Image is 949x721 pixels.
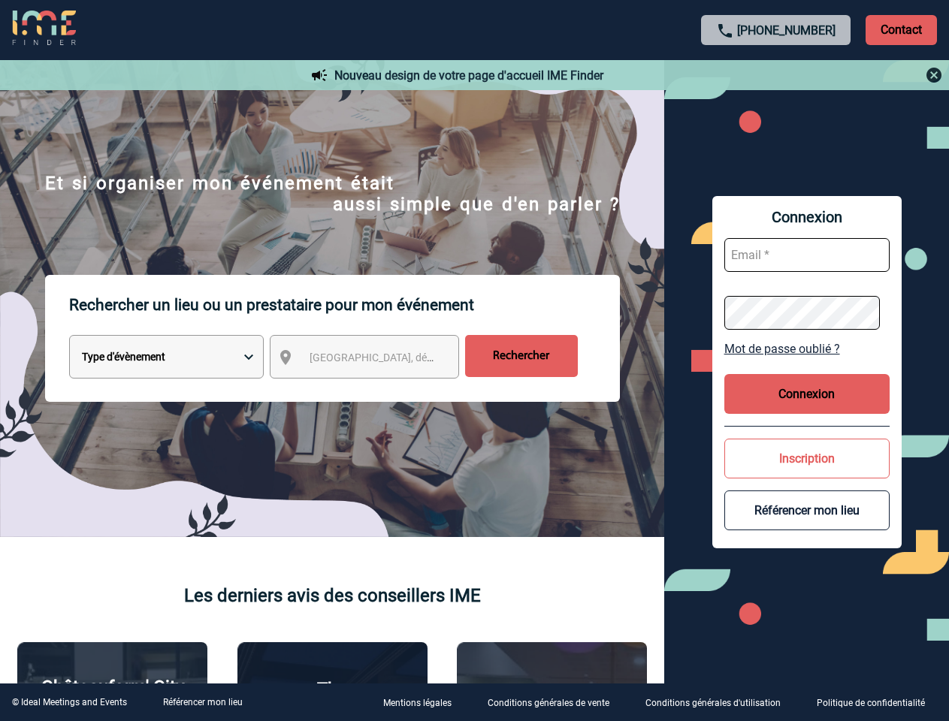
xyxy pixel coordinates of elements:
input: Email * [724,238,890,272]
p: Agence 2ISD [500,680,603,701]
p: Mentions légales [383,698,452,709]
a: [PHONE_NUMBER] [737,23,836,38]
span: Connexion [724,208,890,226]
a: Conditions générales de vente [476,695,633,710]
p: Conditions générales de vente [488,698,609,709]
a: Conditions générales d'utilisation [633,695,805,710]
p: Châteauform' City [GEOGRAPHIC_DATA] [26,677,199,719]
p: Politique de confidentialité [817,698,925,709]
p: Conditions générales d'utilisation [645,698,781,709]
button: Inscription [724,439,890,478]
div: © Ideal Meetings and Events [12,697,127,707]
button: Référencer mon lieu [724,490,890,530]
a: Référencer mon lieu [163,697,243,707]
a: Mentions légales [371,695,476,710]
p: Contact [866,15,937,45]
button: Connexion [724,374,890,414]
p: The [GEOGRAPHIC_DATA] [246,679,419,721]
a: Mot de passe oublié ? [724,342,890,356]
a: Politique de confidentialité [805,695,949,710]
